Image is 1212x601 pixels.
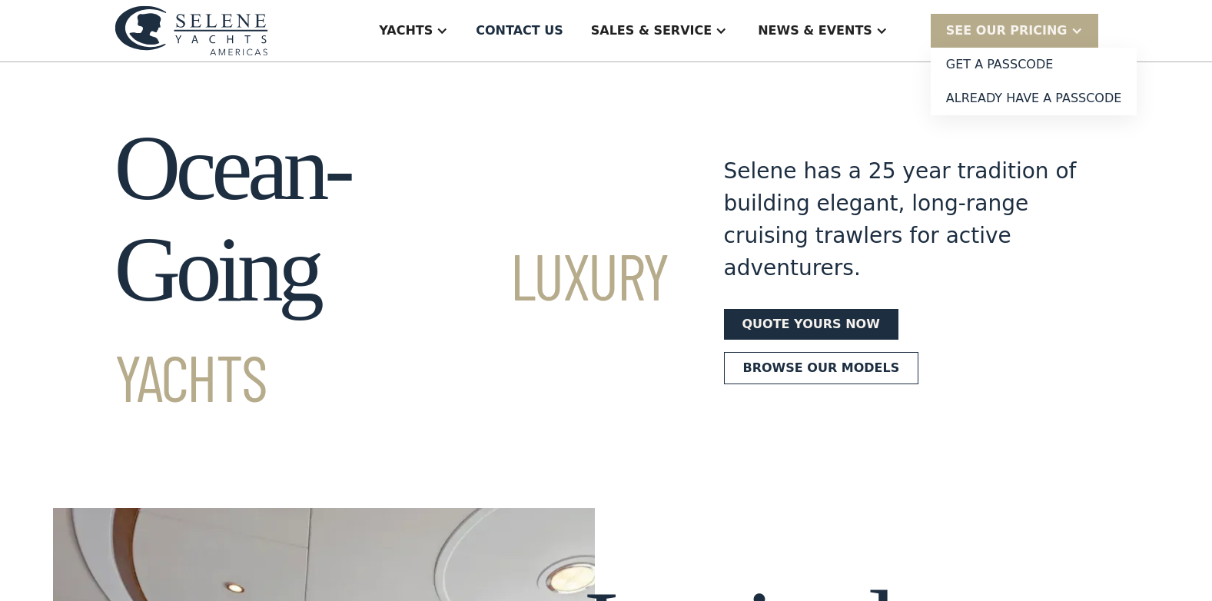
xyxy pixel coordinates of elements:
div: SEE Our Pricing [931,14,1098,47]
div: Sales & Service [591,22,712,40]
div: Selene has a 25 year tradition of building elegant, long-range cruising trawlers for active adven... [724,155,1078,284]
a: Quote yours now [724,309,898,340]
img: logo [115,5,268,55]
h1: Ocean-Going [115,118,669,422]
span: Luxury Yachts [115,236,669,415]
div: News & EVENTS [758,22,872,40]
div: SEE Our Pricing [946,22,1068,40]
a: Get a PASSCODE [931,48,1137,81]
div: Yachts [379,22,433,40]
a: Browse our models [724,352,919,384]
div: Contact US [476,22,563,40]
nav: SEE Our Pricing [931,48,1137,115]
a: Already have a passcode [931,81,1137,115]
